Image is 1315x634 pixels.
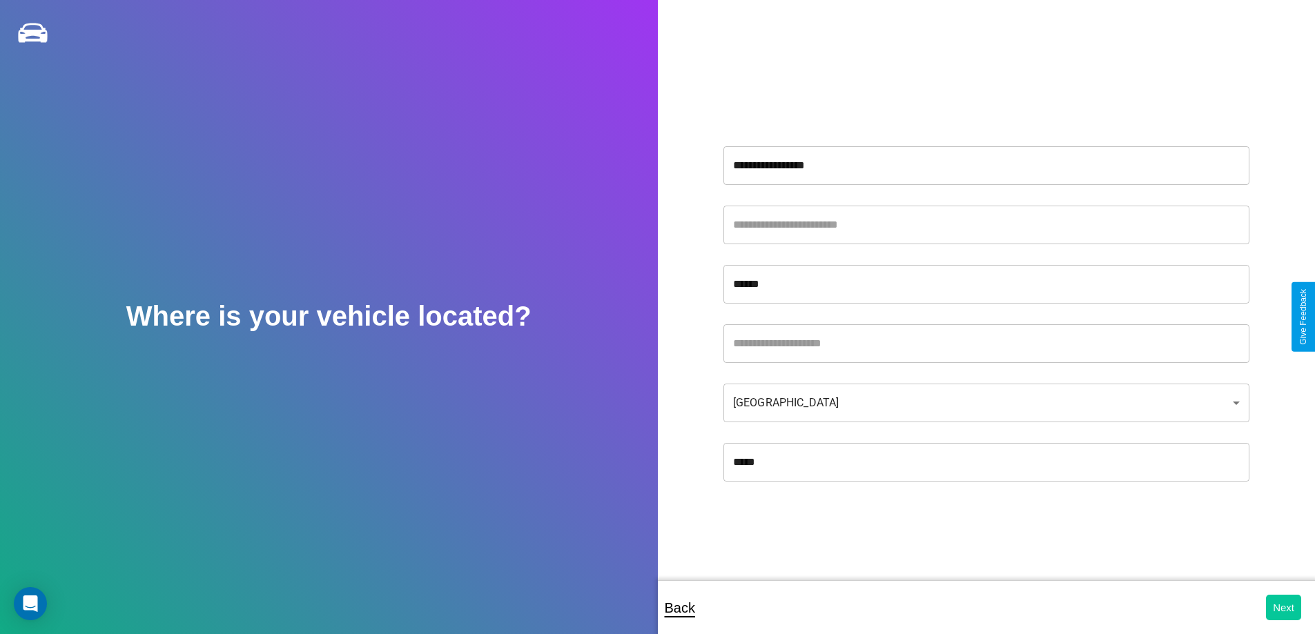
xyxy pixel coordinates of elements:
[1266,595,1301,620] button: Next
[665,595,695,620] p: Back
[1298,289,1308,345] div: Give Feedback
[723,384,1249,422] div: [GEOGRAPHIC_DATA]
[126,301,532,332] h2: Where is your vehicle located?
[14,587,47,620] div: Open Intercom Messenger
